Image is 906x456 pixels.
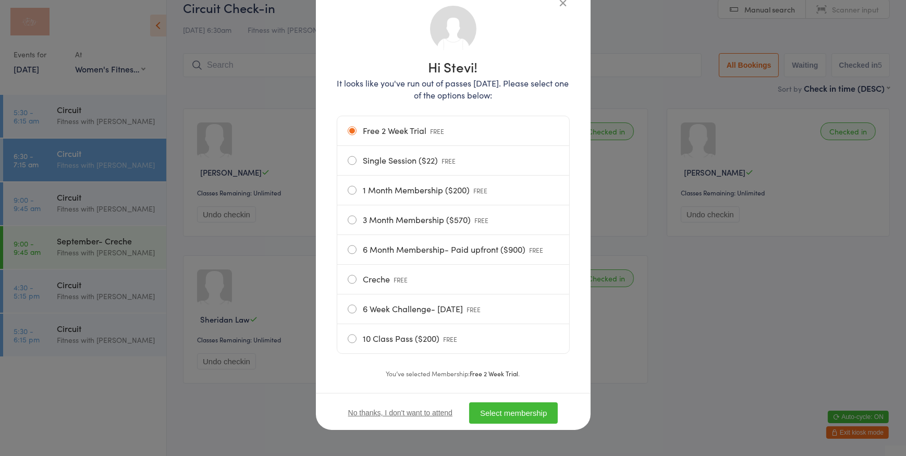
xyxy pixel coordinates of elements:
[348,205,559,235] label: 3 Month Membership ($570)
[348,116,559,145] label: Free 2 Week Trial
[470,369,519,378] strong: Free 2 Week Trial
[348,265,559,294] label: Creche
[429,5,478,53] img: no_photo.png
[444,335,458,343] span: FREE
[431,127,445,135] span: FREE
[348,409,452,417] button: No thanks, I don't want to attend
[337,368,570,378] div: You’ve selected Membership: .
[348,176,559,205] label: 1 Month Membership ($200)
[469,402,558,424] button: Select membership
[530,245,544,254] span: FREE
[348,294,559,324] label: 6 Week Challenge- [DATE]
[348,146,559,175] label: Single Session ($22)
[348,324,559,353] label: 10 Class Pass ($200)
[474,186,488,195] span: FREE
[348,235,559,264] label: 6 Month Membership- Paid upfront ($900)
[475,216,489,225] span: FREE
[442,156,456,165] span: FREE
[337,60,570,73] h1: Hi Stevi!
[394,275,408,284] span: FREE
[337,77,570,101] p: It looks like you've run out of passes [DATE]. Please select one of the options below:
[467,305,481,314] span: FREE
